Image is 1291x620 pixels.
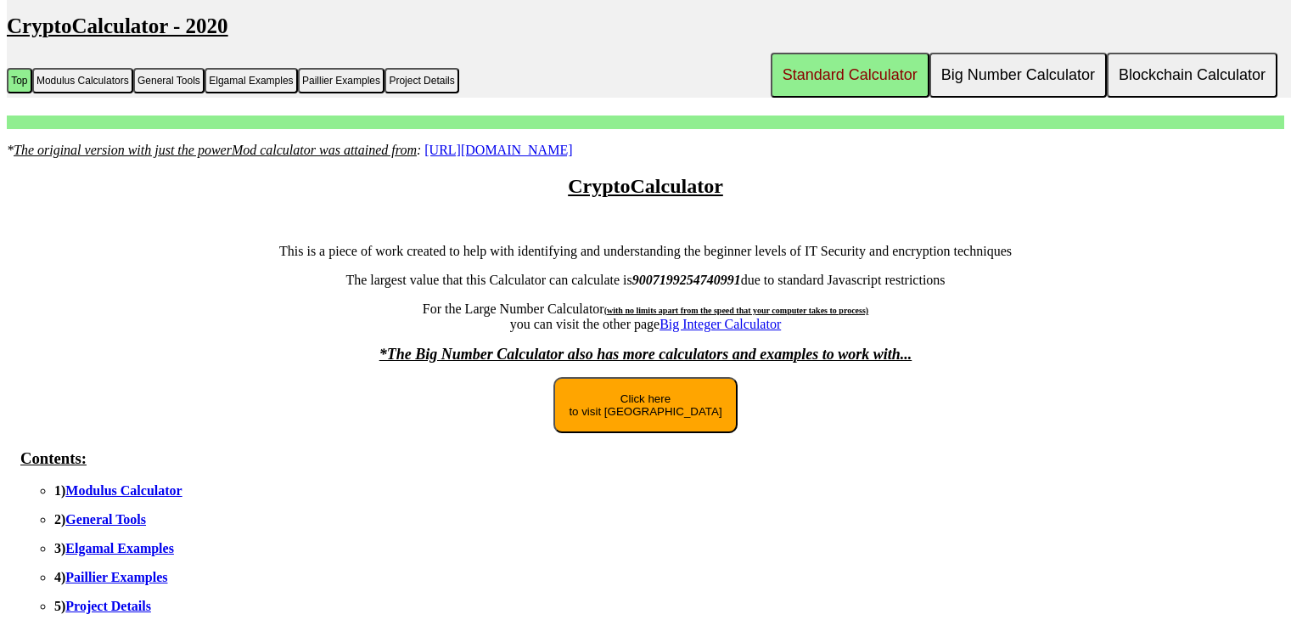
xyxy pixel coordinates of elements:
a: Project Details [65,599,151,613]
button: Elgamal Examples [205,68,298,93]
a: Elgamal Examples [65,541,174,555]
button: Top [7,68,32,93]
a: Modulus Calculator [65,483,182,498]
span: (with no limits apart from the speed that your computer takes to process) [604,306,868,315]
button: Click hereto visit [GEOGRAPHIC_DATA] [553,377,737,433]
p: This is a piece of work created to help with identifying and understanding the beginner levels of... [7,244,1284,259]
button: Modulus Calculators [32,68,133,93]
b: 3) [54,541,174,555]
button: Project Details [384,68,459,93]
button: Paillier Examples [298,68,384,93]
b: 4) [54,570,167,584]
font: *The Big Number Calculator also has more calculators and examples to work with... [379,346,912,363]
u: CryptoCalculator [568,175,723,197]
button: Big Number Calculator [929,53,1107,98]
b: 2) [54,512,146,527]
u: The original version with just the powerMod calculator was attained from [14,143,417,157]
button: General Tools [133,68,205,93]
button: Standard Calculator [771,53,929,98]
a: General Tools [65,512,146,527]
u: Contents: [20,449,87,467]
a: Big Integer Calculator [660,317,781,331]
b: 1) [54,483,182,498]
b: 9007199254740991 [632,273,741,287]
u: CryptoCalculator - 2020 [7,14,228,37]
a: [URL][DOMAIN_NAME] [424,143,572,157]
a: Paillier Examples [65,570,167,584]
p: The largest value that this Calculator can calculate is due to standard Javascript restrictions [7,273,1284,288]
b: 5) [54,599,151,613]
p: For the Large Number Calculator you can visit the other page [7,302,1284,332]
button: Blockchain Calculator [1107,53,1277,98]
